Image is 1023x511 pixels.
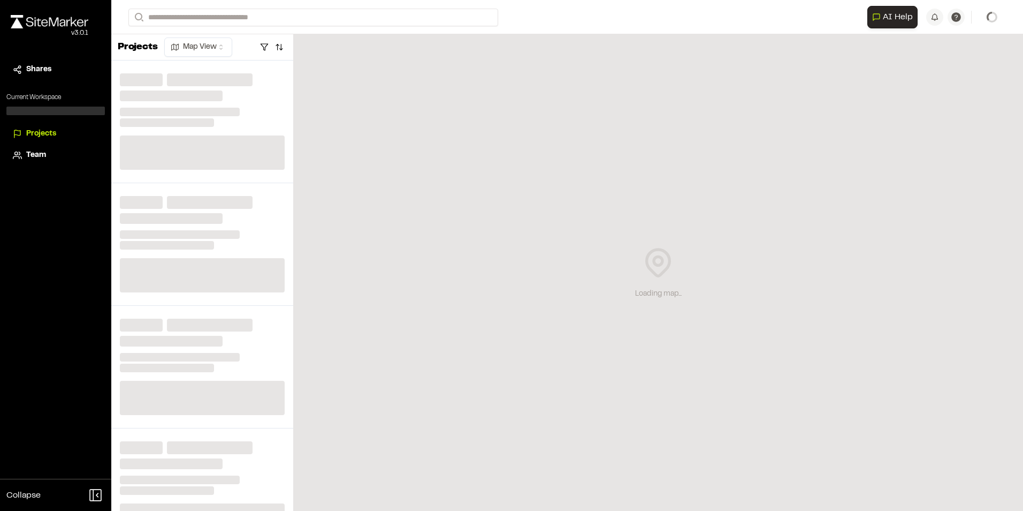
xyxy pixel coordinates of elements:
[26,64,51,76] span: Shares
[11,28,88,38] div: Oh geez...please don't...
[11,15,88,28] img: rebrand.png
[635,288,682,300] div: Loading map...
[6,93,105,102] p: Current Workspace
[26,128,56,140] span: Projects
[118,40,158,55] p: Projects
[867,6,918,28] button: Open AI Assistant
[883,11,913,24] span: AI Help
[13,64,98,76] a: Shares
[13,149,98,161] a: Team
[6,489,41,502] span: Collapse
[128,9,148,26] button: Search
[26,149,46,161] span: Team
[867,6,922,28] div: Open AI Assistant
[13,128,98,140] a: Projects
